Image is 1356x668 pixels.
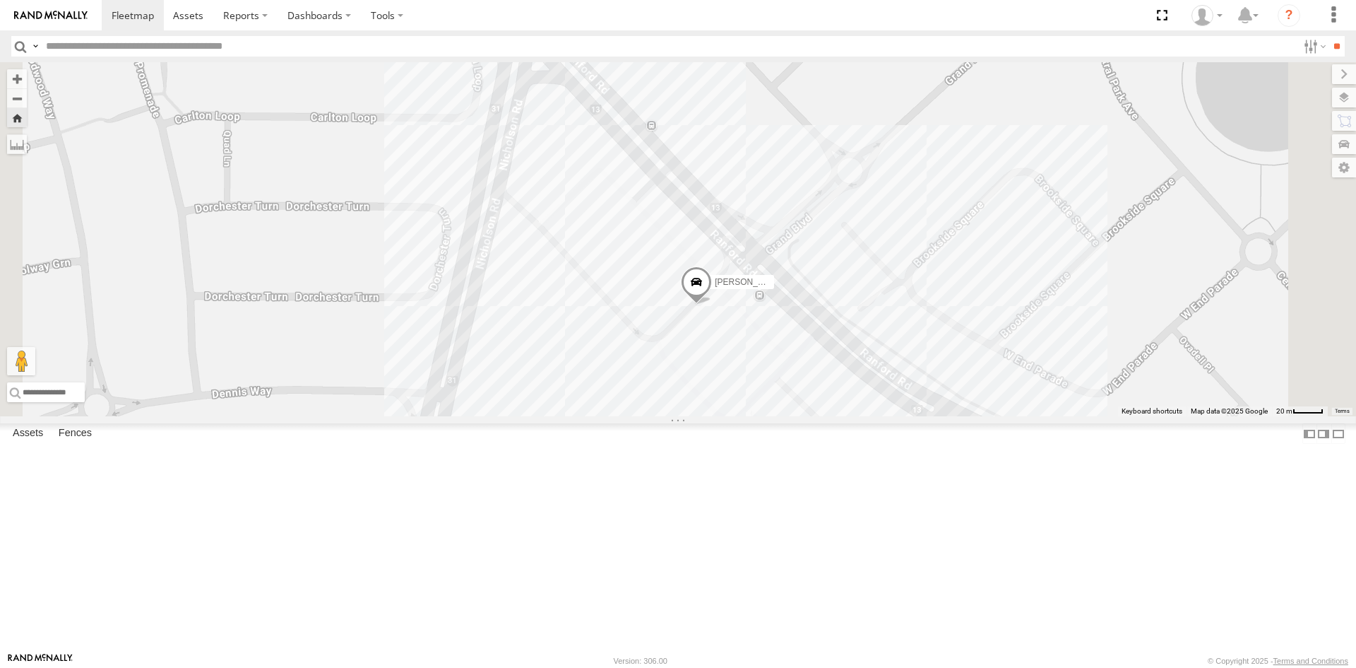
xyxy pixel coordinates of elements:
div: Brendan Sinclair [1186,5,1227,26]
label: Hide Summary Table [1331,423,1345,444]
label: Dock Summary Table to the Right [1316,423,1331,444]
img: rand-logo.svg [14,11,88,20]
a: Visit our Website [8,654,73,668]
label: Fences [52,424,99,444]
label: Assets [6,424,50,444]
label: Measure [7,134,27,154]
button: Zoom in [7,69,27,88]
label: Search Query [30,36,41,57]
label: Search Filter Options [1298,36,1328,57]
label: Map Settings [1332,158,1356,177]
a: Terms and Conditions [1273,657,1348,665]
button: Drag Pegman onto the map to open Street View [7,347,35,375]
div: © Copyright 2025 - [1208,657,1348,665]
button: Map Scale: 20 m per 40 pixels [1272,406,1328,416]
div: Version: 306.00 [614,657,667,665]
span: Map data ©2025 Google [1191,407,1268,415]
label: Dock Summary Table to the Left [1302,423,1316,444]
span: 20 m [1276,407,1292,415]
button: Keyboard shortcuts [1122,406,1182,416]
i: ? [1278,4,1300,27]
span: [PERSON_NAME] 1IEH 129 [715,277,822,287]
button: Zoom out [7,88,27,108]
button: Zoom Home [7,108,27,127]
a: Terms (opens in new tab) [1335,409,1350,414]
